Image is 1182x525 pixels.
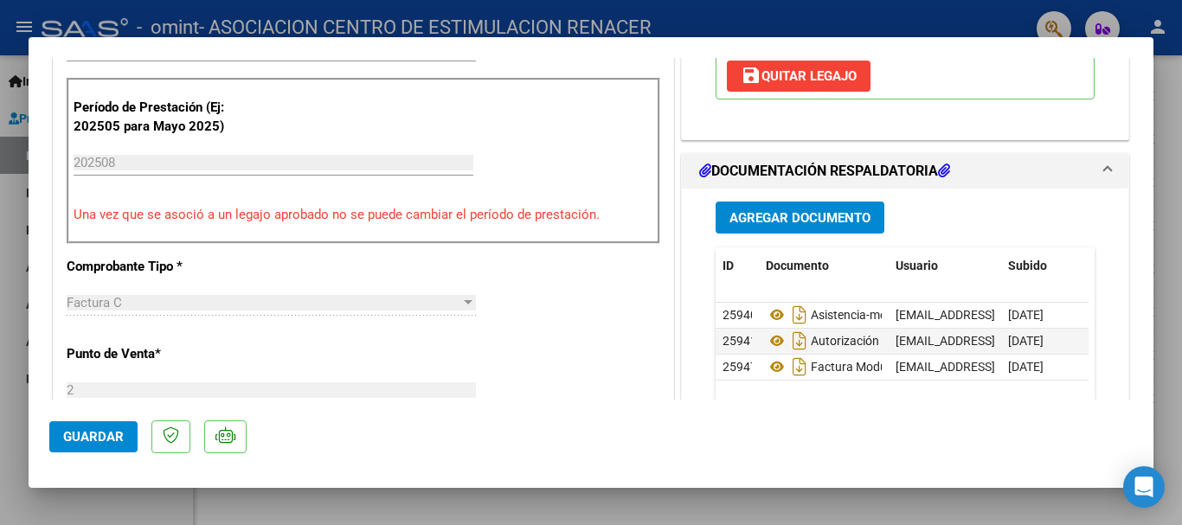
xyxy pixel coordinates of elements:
i: Descargar documento [788,301,811,329]
datatable-header-cell: ID [716,247,759,285]
span: Agregar Documento [729,210,870,226]
span: Quitar Legajo [741,68,857,84]
button: Guardar [49,421,138,452]
span: Subido [1008,259,1047,272]
h1: DOCUMENTACIÓN RESPALDATORIA [699,161,950,182]
span: Asistencia-modulo Simple-[DATE] [766,308,987,322]
datatable-header-cell: Acción [1088,247,1174,285]
span: 25941 [723,334,757,348]
p: Una vez que se asoció a un legajo aprobado no se puede cambiar el período de prestación. [74,205,653,225]
span: ID [723,259,734,272]
span: 25940 [723,308,757,322]
span: Factura C [67,295,122,311]
mat-icon: save [741,65,761,86]
datatable-header-cell: Documento [759,247,889,285]
p: Período de Prestación (Ej: 202505 para Mayo 2025) [74,98,247,137]
span: [DATE] [1008,334,1044,348]
p: Comprobante Tipo * [67,257,245,277]
span: Autorización Modulo Simple [DATE] [766,334,999,348]
mat-expansion-panel-header: DOCUMENTACIÓN RESPALDATORIA [682,154,1128,189]
button: Quitar Legajo [727,61,870,92]
span: [DATE] [1008,360,1044,374]
span: Factura Modulo Simple [DATE] [766,360,973,374]
span: [DATE] [1008,308,1044,322]
datatable-header-cell: Usuario [889,247,1001,285]
i: Descargar documento [788,353,811,381]
div: Open Intercom Messenger [1123,466,1165,508]
span: Usuario [896,259,938,272]
datatable-header-cell: Subido [1001,247,1088,285]
span: 25947 [723,360,757,374]
i: Descargar documento [788,327,811,355]
button: Agregar Documento [716,202,884,234]
span: Guardar [63,429,124,445]
span: Documento [766,259,829,272]
p: Punto de Venta [67,344,245,364]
